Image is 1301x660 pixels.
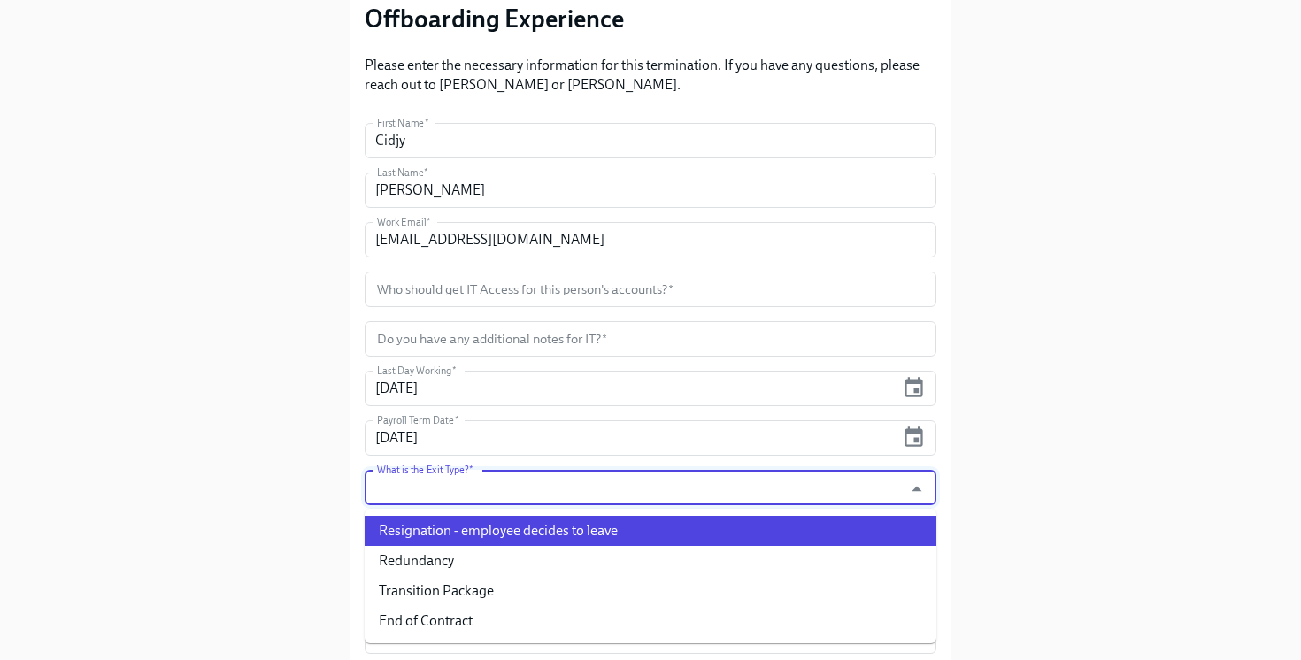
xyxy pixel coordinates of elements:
button: Close [903,475,930,503]
li: End of Contract [365,606,936,636]
li: Redundancy [365,546,936,576]
input: MM/DD/YYYY [365,420,895,456]
input: MM/DD/YYYY [365,371,895,406]
h3: Offboarding Experience [365,3,624,35]
li: Transition Package [365,576,936,606]
li: Resignation - employee decides to leave [365,516,936,546]
p: Please enter the necessary information for this termination. If you have any questions, please re... [365,56,936,95]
